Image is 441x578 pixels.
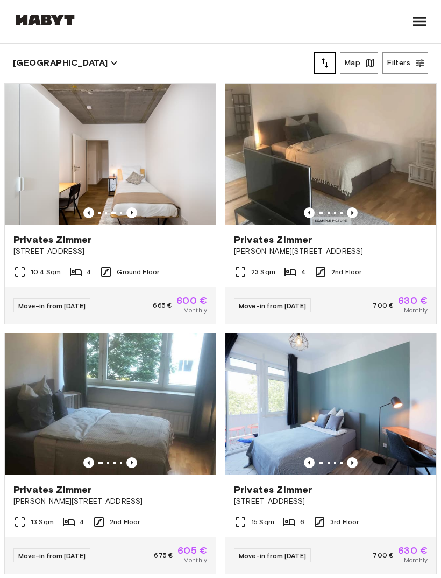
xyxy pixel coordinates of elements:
span: Ground Floor [117,267,159,277]
span: 3rd Floor [330,517,359,527]
span: 700 € [373,301,394,310]
button: Previous image [83,207,94,218]
button: Previous image [83,457,94,468]
span: 2nd Floor [110,517,140,527]
img: Marketing picture of unit DE-04-037-001-03Q [5,84,216,225]
span: 15 Sqm [251,517,274,527]
span: 630 € [398,296,428,305]
span: Monthly [404,305,428,315]
button: Previous image [126,457,137,468]
img: Marketing picture of unit DE-04-039-001-03HF [225,333,436,474]
span: 600 € [176,296,207,305]
span: Privates Zimmer [13,233,91,246]
button: Filters [382,52,428,74]
span: Privates Zimmer [234,483,312,496]
span: [PERSON_NAME][STREET_ADDRESS] [13,496,207,507]
span: 23 Sqm [251,267,275,277]
span: Move-in from [DATE] [18,552,86,560]
span: Move-in from [DATE] [239,552,306,560]
span: [STREET_ADDRESS] [13,246,207,257]
span: Monthly [183,305,207,315]
span: Move-in from [DATE] [18,302,86,310]
span: 6 [300,517,304,527]
button: Previous image [347,457,358,468]
span: Move-in from [DATE] [239,302,306,310]
span: [PERSON_NAME][STREET_ADDRESS] [234,246,428,257]
img: Marketing picture of unit DE-04-003-001-03HF [225,84,436,225]
button: tune [314,52,336,74]
span: 4 [80,517,84,527]
a: Marketing picture of unit DE-04-039-001-03HFPrevious imagePrevious imagePrivates Zimmer[STREET_AD... [225,333,437,574]
button: Previous image [304,457,315,468]
span: 10.4 Sqm [31,267,61,277]
button: Previous image [304,207,315,218]
button: Previous image [347,207,358,218]
span: 4 [87,267,91,277]
span: 4 [301,267,305,277]
button: Previous image [126,207,137,218]
img: Habyt [13,15,77,25]
a: Previous imagePrevious imagePrivates Zimmer[STREET_ADDRESS]10.4 Sqm4Ground FloorMove-in from [DAT... [4,83,216,324]
span: 675 € [154,551,173,560]
img: Marketing picture of unit DE-04-003-001-02HF [5,333,216,474]
a: Marketing picture of unit DE-04-003-001-03HFPrevious imagePrevious imagePrivates Zimmer[PERSON_NA... [225,83,437,324]
span: Monthly [404,555,428,565]
button: Map [340,52,378,74]
span: 2nd Floor [331,267,361,277]
span: Monthly [183,555,207,565]
span: [STREET_ADDRESS] [234,496,428,507]
span: 700 € [373,551,394,560]
span: Privates Zimmer [13,483,91,496]
span: 665 € [153,301,172,310]
span: 630 € [398,546,428,555]
span: Privates Zimmer [234,233,312,246]
span: 13 Sqm [31,517,54,527]
span: 605 € [177,546,207,555]
button: [GEOGRAPHIC_DATA] [13,55,118,71]
a: Marketing picture of unit DE-04-003-001-02HFPrevious imagePrevious imagePrivates Zimmer[PERSON_NA... [4,333,216,574]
